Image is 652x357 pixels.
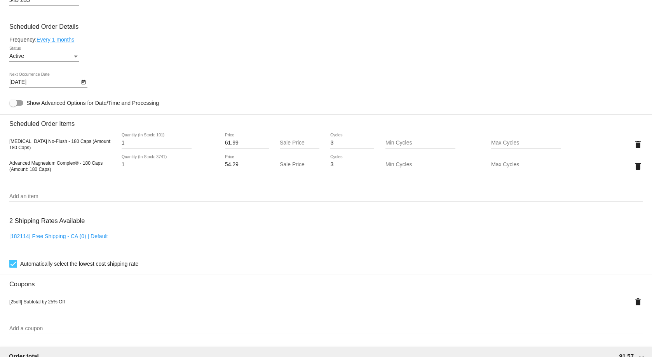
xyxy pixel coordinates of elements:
[122,162,192,168] input: Quantity (In Stock: 3741)
[9,79,79,85] input: Next Occurrence Date
[20,259,138,268] span: Automatically select the lowest cost shipping rate
[9,53,79,59] mat-select: Status
[79,78,87,86] button: Open calendar
[491,162,561,168] input: Max Cycles
[9,299,65,305] span: [25off] Subtotal by 25% Off
[9,212,85,229] h3: 2 Shipping Rates Available
[280,140,319,146] input: Sale Price
[9,326,643,332] input: Add a coupon
[633,162,643,171] mat-icon: delete
[9,53,24,59] span: Active
[9,160,103,172] span: Advanced Magnesium Complex® - 180 Caps (Amount: 180 Caps)
[26,99,159,107] span: Show Advanced Options for Date/Time and Processing
[385,162,455,168] input: Min Cycles
[9,114,643,127] h3: Scheduled Order Items
[491,140,561,146] input: Max Cycles
[9,23,643,30] h3: Scheduled Order Details
[37,37,74,43] a: Every 1 months
[225,140,269,146] input: Price
[633,297,643,306] mat-icon: delete
[9,37,643,43] div: Frequency:
[385,140,455,146] input: Min Cycles
[330,140,374,146] input: Cycles
[9,193,643,200] input: Add an item
[122,140,192,146] input: Quantity (In Stock: 101)
[9,275,643,288] h3: Coupons
[280,162,319,168] input: Sale Price
[9,233,108,239] a: [182114] Free Shipping - CA (0) | Default
[633,140,643,149] mat-icon: delete
[330,162,374,168] input: Cycles
[9,139,112,150] span: [MEDICAL_DATA] No-Flush - 180 Caps (Amount: 180 Caps)
[225,162,269,168] input: Price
